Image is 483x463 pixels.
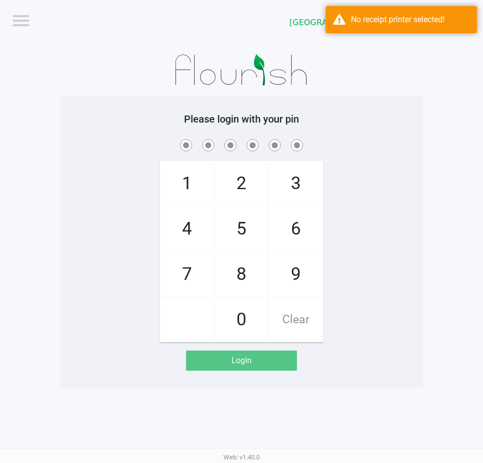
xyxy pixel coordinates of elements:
span: 1 [160,161,214,206]
span: 0 [215,298,268,342]
span: 3 [269,161,323,206]
span: 5 [215,207,268,251]
h5: Please login with your pin [68,113,415,125]
span: Web: v1.40.0 [223,453,260,461]
span: 2 [215,161,268,206]
span: 4 [160,207,214,251]
span: Clear [269,298,323,342]
span: 8 [215,252,268,297]
span: 6 [269,207,323,251]
span: [GEOGRAPHIC_DATA][PERSON_NAME] [289,17,383,29]
span: 7 [160,252,214,297]
span: 9 [269,252,323,297]
div: No receipt printer selected! [351,14,469,26]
